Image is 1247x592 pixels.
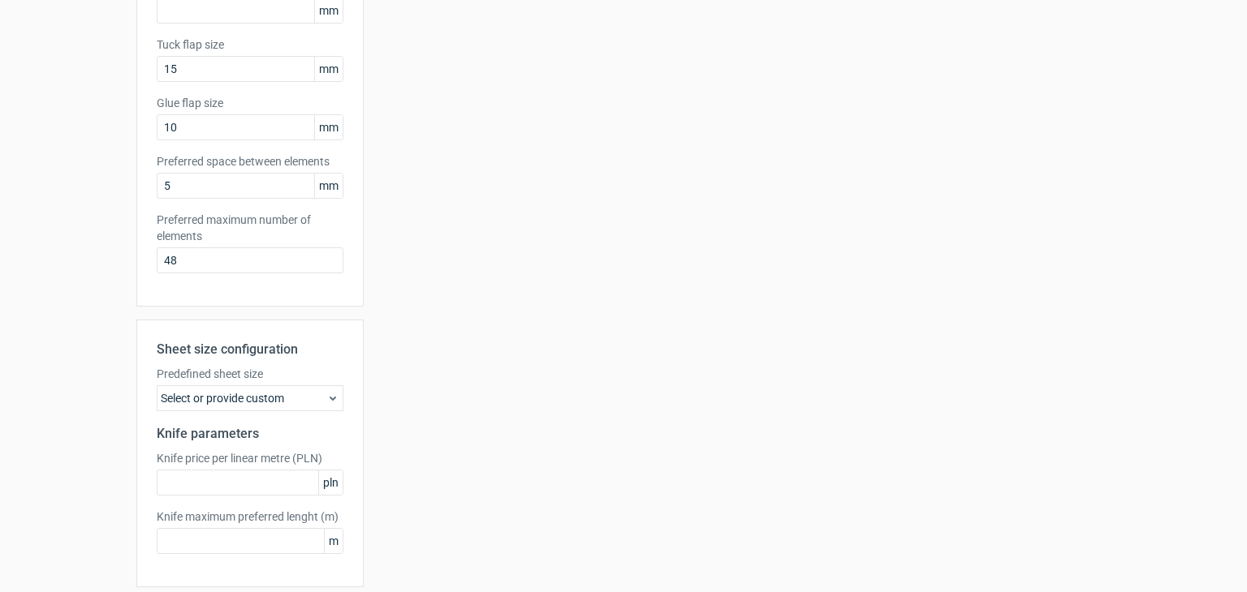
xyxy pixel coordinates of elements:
[314,115,343,139] span: mm
[157,366,343,382] label: Predefined sheet size
[324,529,343,553] span: m
[157,95,343,111] label: Glue flap size
[157,424,343,444] h2: Knife parameters
[157,153,343,169] label: Preferred space between elements
[157,36,343,53] label: Tuck flap size
[157,450,343,466] label: Knife price per linear metre (PLN)
[157,508,343,525] label: Knife maximum preferred lenght (m)
[314,57,343,81] span: mm
[157,385,343,411] div: Select or provide custom
[157,340,343,359] h2: Sheet size configuration
[314,174,343,198] span: mm
[318,470,343,495] span: pln
[157,212,343,244] label: Preferred maximum number of elements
